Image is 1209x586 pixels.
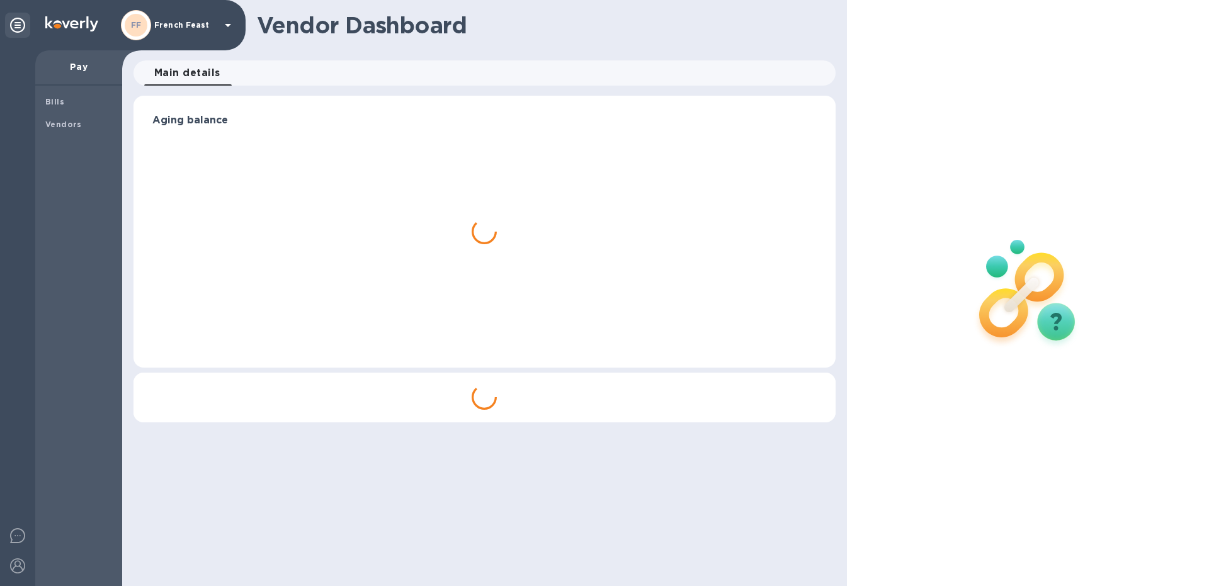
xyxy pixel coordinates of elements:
p: French Feast [154,21,217,30]
b: Vendors [45,120,82,129]
span: Main details [154,64,220,82]
b: Bills [45,97,64,106]
h1: Vendor Dashboard [257,12,827,38]
p: Pay [45,60,112,73]
img: Logo [45,16,98,31]
b: FF [131,20,142,30]
div: Unpin categories [5,13,30,38]
h3: Aging balance [152,115,817,127]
